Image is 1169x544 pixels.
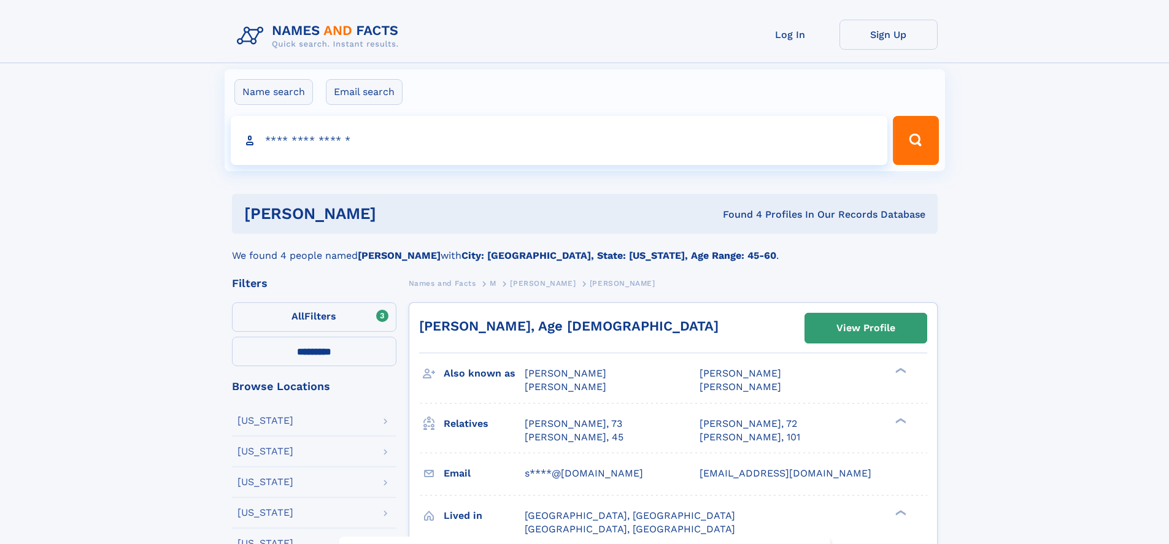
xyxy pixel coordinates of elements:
[510,279,576,288] span: [PERSON_NAME]
[409,275,476,291] a: Names and Facts
[741,20,839,50] a: Log In
[232,20,409,53] img: Logo Names and Facts
[237,446,293,456] div: [US_STATE]
[525,367,606,379] span: [PERSON_NAME]
[525,381,606,393] span: [PERSON_NAME]
[892,367,907,375] div: ❯
[700,417,797,431] a: [PERSON_NAME], 72
[490,279,496,288] span: M
[291,310,304,322] span: All
[231,116,888,165] input: search input
[444,505,525,526] h3: Lived in
[700,467,871,479] span: [EMAIL_ADDRESS][DOMAIN_NAME]
[237,508,293,518] div: [US_STATE]
[893,116,938,165] button: Search Button
[244,206,550,221] h1: [PERSON_NAME]
[461,250,776,261] b: City: [GEOGRAPHIC_DATA], State: [US_STATE], Age Range: 45-60
[590,279,655,288] span: [PERSON_NAME]
[232,278,396,289] div: Filters
[700,381,781,393] span: [PERSON_NAME]
[805,313,927,343] a: View Profile
[444,413,525,434] h3: Relatives
[232,302,396,332] label: Filters
[232,234,938,263] div: We found 4 people named with .
[525,510,735,521] span: [GEOGRAPHIC_DATA], [GEOGRAPHIC_DATA]
[490,275,496,291] a: M
[549,208,925,221] div: Found 4 Profiles In Our Records Database
[836,314,895,342] div: View Profile
[525,417,622,431] a: [PERSON_NAME], 73
[444,463,525,484] h3: Email
[510,275,576,291] a: [PERSON_NAME]
[525,431,623,444] a: [PERSON_NAME], 45
[839,20,938,50] a: Sign Up
[326,79,403,105] label: Email search
[358,250,441,261] b: [PERSON_NAME]
[525,523,735,535] span: [GEOGRAPHIC_DATA], [GEOGRAPHIC_DATA]
[892,508,907,516] div: ❯
[892,416,907,424] div: ❯
[444,363,525,384] h3: Also known as
[234,79,313,105] label: Name search
[700,367,781,379] span: [PERSON_NAME]
[237,416,293,426] div: [US_STATE]
[232,381,396,392] div: Browse Locations
[700,431,800,444] a: [PERSON_NAME], 101
[419,318,719,334] a: [PERSON_NAME], Age [DEMOGRAPHIC_DATA]
[237,477,293,487] div: [US_STATE]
